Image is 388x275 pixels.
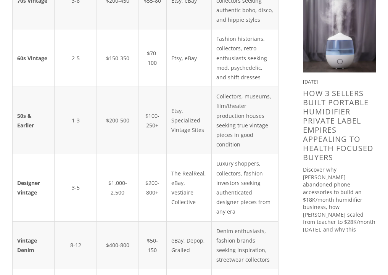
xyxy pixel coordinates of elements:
[138,221,166,269] td: $50-150
[55,221,97,269] td: 8-12
[97,29,138,87] td: $150-350
[97,221,138,269] td: $400-800
[303,78,318,85] time: [DATE]
[211,87,278,154] td: Collectors, museums, film/theater production houses seeking true vintage pieces in good condition
[97,154,138,221] td: $1,000-2,500
[55,29,97,87] td: 2-5
[166,29,211,87] td: Etsy, eBay
[17,179,40,196] strong: Designer Vintage
[166,221,211,269] td: eBay, Depop, Grailed
[55,154,97,221] td: 3-5
[211,221,278,269] td: Denim enthusiasts, fashion brands seeking inspiration, streetwear collectors
[55,87,97,154] td: 1-3
[166,87,211,154] td: Etsy, Specialized Vintage Sites
[17,112,34,129] strong: 50s & Earlier
[138,87,166,154] td: $100-250+
[303,88,374,162] a: How 3 Sellers Built Portable Humidifier Private Label Empires Appealing To Health Focused Buyers
[138,29,166,87] td: $70-100
[17,237,37,254] strong: Vintage Denim
[17,55,47,62] strong: 60s Vintage
[303,166,376,248] p: Discover why [PERSON_NAME] abandoned phone accessories to build an $18K/month humidifier business...
[166,154,211,221] td: The RealReal, eBay, Vestiaire Collective
[138,154,166,221] td: $200-800+
[211,29,278,87] td: Fashion historians, collectors, retro enthusiasts seeking mod, psychedelic, and shift dresses
[211,154,278,221] td: Luxury shoppers, collectors, fashion investors seeking authenticated designer pieces from any era
[97,87,138,154] td: $200-500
